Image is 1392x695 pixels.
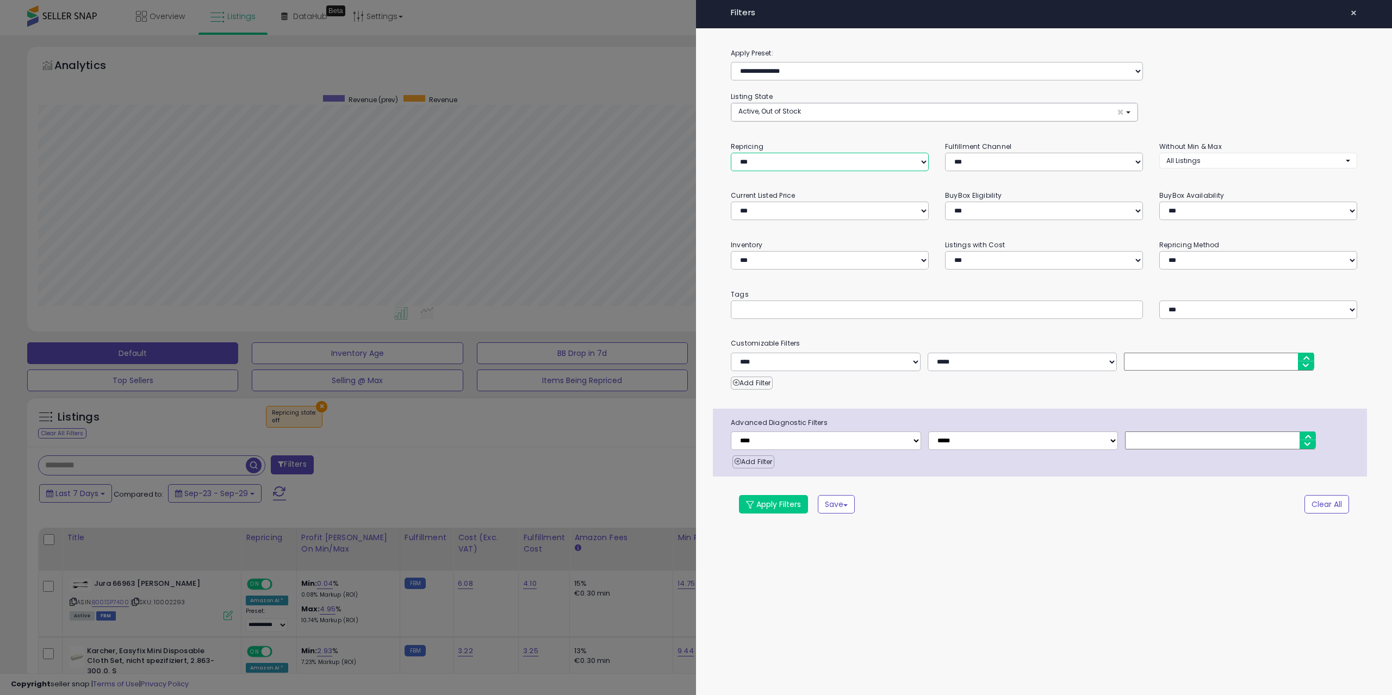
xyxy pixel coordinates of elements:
[1117,107,1124,118] span: ×
[731,377,773,390] button: Add Filter
[739,495,808,514] button: Apply Filters
[945,191,1002,200] small: BuyBox Eligibility
[1159,191,1224,200] small: BuyBox Availability
[732,455,774,468] button: Add Filter
[1350,5,1357,21] span: ×
[738,107,801,116] span: Active, Out of Stock
[723,417,1367,429] span: Advanced Diagnostic Filters
[1159,240,1220,249] small: Repricing Method
[945,240,1005,249] small: Listings with Cost
[723,337,1365,349] small: Customizable Filters
[1304,495,1349,514] button: Clear All
[945,142,1011,151] small: Fulfillment Channel
[1159,153,1357,168] button: All Listings
[731,8,1357,17] h4: Filters
[731,103,1138,121] button: Active, Out of Stock ×
[1346,5,1362,21] button: ×
[1159,142,1222,151] small: Without Min & Max
[818,495,855,514] button: Save
[731,92,773,101] small: Listing State
[723,289,1365,300] small: Tags
[731,142,763,151] small: Repricing
[731,191,795,200] small: Current Listed Price
[723,47,1365,59] label: Apply Preset:
[1166,156,1201,165] span: All Listings
[731,240,762,249] small: Inventory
